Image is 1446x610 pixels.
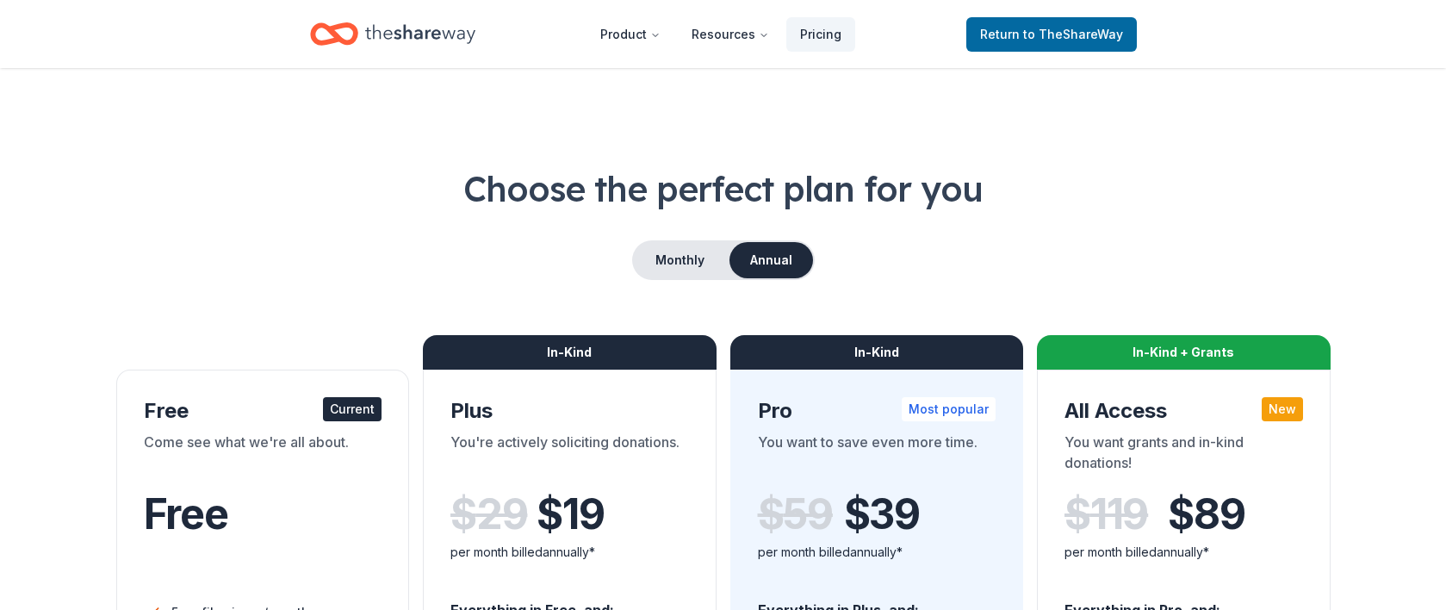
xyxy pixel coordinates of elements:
[844,490,920,538] span: $ 39
[1064,542,1303,563] div: per month billed annually*
[310,14,475,54] a: Home
[758,397,996,425] div: Pro
[729,242,813,278] button: Annual
[450,432,689,480] div: You're actively soliciting donations.
[144,489,228,539] span: Free
[1037,335,1331,370] div: In-Kind + Grants
[758,542,996,563] div: per month billed annually*
[1064,432,1303,480] div: You want grants and in-kind donations!
[730,335,1024,370] div: In-Kind
[144,432,382,480] div: Come see what we're all about.
[902,397,996,421] div: Most popular
[758,432,996,480] div: You want to save even more time.
[786,17,855,52] a: Pricing
[678,17,783,52] button: Resources
[586,14,855,54] nav: Main
[450,542,689,563] div: per month billed annually*
[980,24,1123,45] span: Return
[1023,27,1123,41] span: to TheShareWay
[1064,397,1303,425] div: All Access
[1168,490,1244,538] span: $ 89
[1262,397,1303,421] div: New
[144,397,382,425] div: Free
[586,17,674,52] button: Product
[323,397,382,421] div: Current
[537,490,604,538] span: $ 19
[423,335,717,370] div: In-Kind
[634,242,726,278] button: Monthly
[69,165,1377,213] h1: Choose the perfect plan for you
[966,17,1137,52] a: Returnto TheShareWay
[450,397,689,425] div: Plus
